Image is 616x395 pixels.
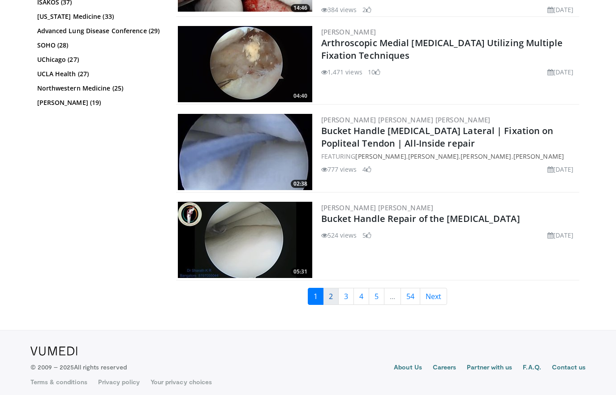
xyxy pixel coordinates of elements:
a: [PERSON_NAME] (19) [37,98,160,107]
a: Careers [433,363,457,373]
a: 05:31 [178,202,312,278]
a: F.A.Q. [523,363,541,373]
li: 1,471 views [321,67,362,77]
li: 384 views [321,5,357,14]
a: 2 [323,288,339,305]
li: [DATE] [547,5,574,14]
li: 777 views [321,165,357,174]
a: [US_STATE] Medicine (33) [37,12,160,21]
a: [PERSON_NAME] [PERSON_NAME] [321,203,434,212]
a: Privacy policy [98,378,140,386]
a: Advanced Lung Disease Conference (29) [37,26,160,35]
a: Arthroscopic Medial [MEDICAL_DATA] Utilizing Multiple Fixation Techniques [321,37,563,61]
nav: Search results pages [176,288,579,305]
a: Partner with us [467,363,512,373]
a: About Us [394,363,422,373]
span: 05:31 [291,268,310,276]
a: Contact us [552,363,586,373]
a: Northwestern Medicine (25) [37,84,160,93]
a: 5 [369,288,384,305]
a: [PERSON_NAME] [408,152,459,161]
span: 02:38 [291,180,310,188]
img: c3873b5b-2d99-46d2-b9e5-2abe751d799e.300x170_q85_crop-smart_upscale.jpg [178,26,312,102]
span: 14:46 [291,4,310,12]
a: [PERSON_NAME] [PERSON_NAME] [PERSON_NAME] [321,115,491,124]
span: All rights reserved [74,363,126,371]
div: FEATURING , , , [321,152,577,161]
a: 4 [353,288,369,305]
span: 04:40 [291,92,310,100]
li: [DATE] [547,67,574,77]
a: Next [420,288,447,305]
a: Bucket Handle Repair of the [MEDICAL_DATA] [321,213,520,225]
a: 3 [338,288,354,305]
li: [DATE] [547,230,574,240]
a: UCLA Health (27) [37,69,160,78]
a: 1 [308,288,323,305]
li: 10 [368,67,380,77]
li: 2 [362,5,371,14]
img: cda47323-5e34-458d-af87-03401b87cff2.300x170_q85_crop-smart_upscale.jpg [178,114,312,190]
a: 02:38 [178,114,312,190]
img: VuMedi Logo [30,347,78,356]
a: UChicago (27) [37,55,160,64]
a: 54 [401,288,420,305]
p: © 2009 – 2025 [30,363,127,372]
a: [PERSON_NAME] [355,152,406,161]
li: [DATE] [547,165,574,174]
img: 1ab5a7db-b1d0-49eb-be18-e52e8671bc33.300x170_q85_crop-smart_upscale.jpg [178,202,312,278]
a: [PERSON_NAME] [461,152,511,161]
a: Bucket Handle [MEDICAL_DATA] Lateral | Fixation on Popliteal Tendon | All-Inside repair [321,125,554,149]
a: [PERSON_NAME] [513,152,564,161]
a: Your privacy choices [151,378,212,386]
a: 04:40 [178,26,312,102]
li: 4 [362,165,371,174]
li: 5 [362,230,371,240]
a: SOHO (28) [37,41,160,50]
li: 524 views [321,230,357,240]
a: Terms & conditions [30,378,87,386]
a: [PERSON_NAME] [321,27,376,36]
